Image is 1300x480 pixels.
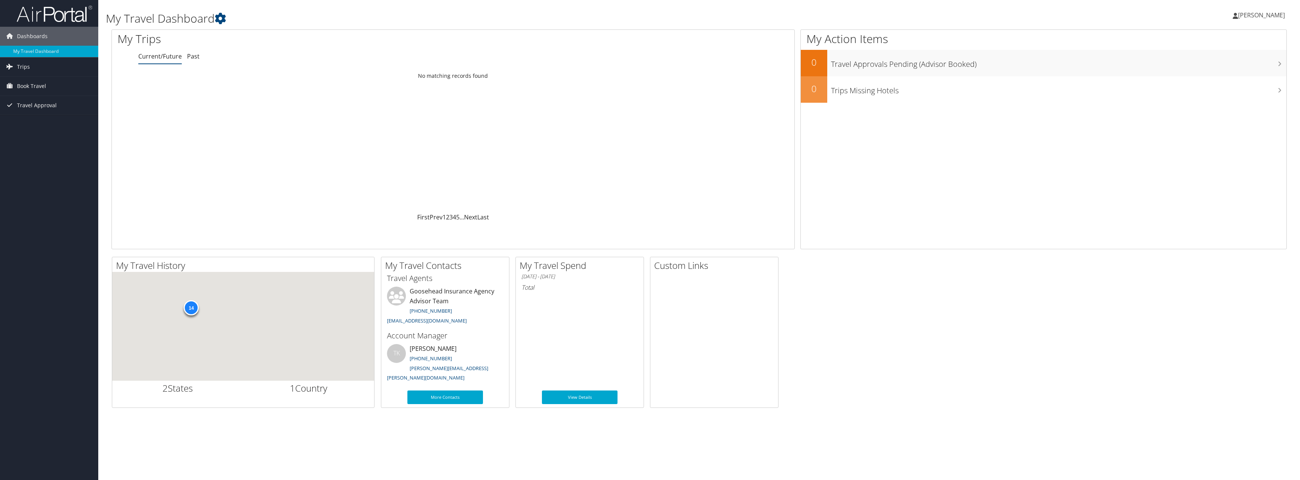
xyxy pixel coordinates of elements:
[387,317,467,324] a: [EMAIL_ADDRESS][DOMAIN_NAME]
[464,213,477,221] a: Next
[116,259,374,272] h2: My Travel History
[801,56,827,69] h2: 0
[187,52,200,60] a: Past
[383,344,507,384] li: [PERSON_NAME]
[460,213,464,221] span: …
[138,52,182,60] a: Current/Future
[446,213,449,221] a: 2
[801,76,1286,103] a: 0Trips Missing Hotels
[654,259,778,272] h2: Custom Links
[542,390,617,404] a: View Details
[456,213,460,221] a: 5
[17,5,92,23] img: airportal-logo.png
[17,96,57,115] span: Travel Approval
[520,259,644,272] h2: My Travel Spend
[801,82,827,95] h2: 0
[118,382,238,395] h2: States
[162,382,168,394] span: 2
[410,355,452,362] a: [PHONE_NUMBER]
[118,31,504,47] h1: My Trips
[430,213,443,221] a: Prev
[443,213,446,221] a: 1
[106,11,897,26] h1: My Travel Dashboard
[801,50,1286,76] a: 0Travel Approvals Pending (Advisor Booked)
[1233,4,1292,26] a: [PERSON_NAME]
[17,27,48,46] span: Dashboards
[387,273,503,284] h3: Travel Agents
[831,82,1286,96] h3: Trips Missing Hotels
[249,382,369,395] h2: Country
[831,55,1286,69] h3: Travel Approvals Pending (Advisor Booked)
[407,390,483,404] a: More Contacts
[290,382,295,394] span: 1
[112,69,794,83] td: No matching records found
[417,213,430,221] a: First
[449,213,453,221] a: 3
[453,213,456,221] a: 4
[383,287,507,327] li: Goosehead Insurance Agency Advisor Team
[387,365,488,381] a: [PERSON_NAME][EMAIL_ADDRESS][PERSON_NAME][DOMAIN_NAME]
[522,283,638,292] h6: Total
[1238,11,1285,19] span: [PERSON_NAME]
[410,307,452,314] a: [PHONE_NUMBER]
[184,300,199,315] div: 14
[387,344,406,363] div: TK
[385,259,509,272] h2: My Travel Contacts
[522,273,638,280] h6: [DATE] - [DATE]
[17,57,30,76] span: Trips
[17,77,46,96] span: Book Travel
[801,31,1286,47] h1: My Action Items
[387,330,503,341] h3: Account Manager
[477,213,489,221] a: Last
